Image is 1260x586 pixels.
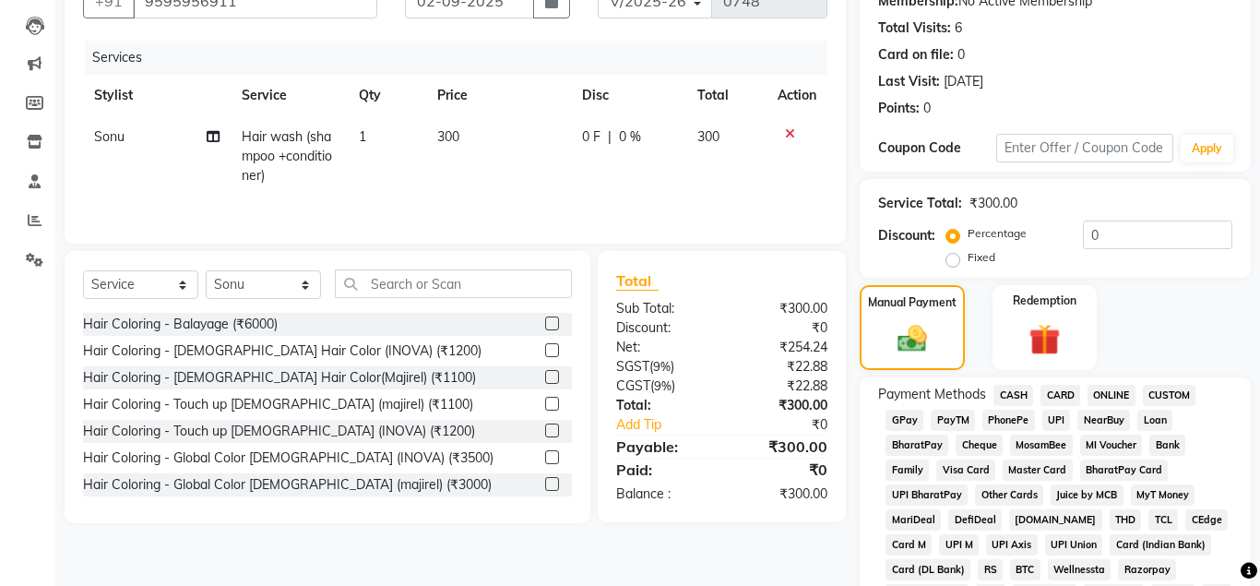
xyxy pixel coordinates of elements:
[931,410,975,431] span: PayTM
[1013,293,1076,309] label: Redemption
[602,318,722,338] div: Discount:
[1010,559,1040,580] span: BTC
[886,410,923,431] span: GPay
[722,299,842,318] div: ₹300.00
[767,75,827,116] th: Action
[878,194,962,213] div: Service Total:
[602,299,722,318] div: Sub Total:
[582,127,600,147] span: 0 F
[83,475,492,495] div: Hair Coloring - Global Color [DEMOGRAPHIC_DATA] (majirel) (₹3000)
[956,435,1003,456] span: Cheque
[968,225,1027,242] label: Percentage
[868,294,957,311] label: Manual Payment
[886,460,929,481] span: Family
[722,396,842,415] div: ₹300.00
[1040,385,1080,406] span: CARD
[83,448,493,468] div: Hair Coloring - Global Color [DEMOGRAPHIC_DATA] (INOVA) (₹3500)
[1003,460,1073,481] span: Master Card
[1042,410,1071,431] span: UPI
[1110,509,1142,531] span: THD
[231,75,348,116] th: Service
[993,385,1033,406] span: CASH
[616,377,650,394] span: CGST
[1010,435,1073,456] span: MosamBee
[1009,509,1102,531] span: [DOMAIN_NAME]
[83,341,481,361] div: Hair Coloring - [DEMOGRAPHIC_DATA] Hair Color (INOVA) (₹1200)
[878,226,935,245] div: Discount:
[722,377,842,396] div: ₹22.88
[1048,559,1111,580] span: Wellnessta
[968,249,995,266] label: Fixed
[83,368,476,388] div: Hair Coloring - [DEMOGRAPHIC_DATA] Hair Color(Majirel) (₹1100)
[886,435,948,456] span: BharatPay
[1137,410,1172,431] span: Loan
[1118,559,1176,580] span: Razorpay
[653,359,671,374] span: 9%
[348,75,426,116] th: Qty
[886,534,932,556] span: Card M
[83,395,473,414] div: Hair Coloring - Touch up [DEMOGRAPHIC_DATA] (majirel) (₹1100)
[886,484,968,506] span: UPI BharatPay
[1045,534,1103,556] span: UPI Union
[886,509,941,531] span: MariDeal
[616,271,659,291] span: Total
[1088,385,1135,406] span: ONLINE
[686,75,767,116] th: Total
[83,422,475,441] div: Hair Coloring - Touch up [DEMOGRAPHIC_DATA] (INOVA) (₹1200)
[742,415,841,435] div: ₹0
[939,534,979,556] span: UPI M
[923,99,931,118] div: 0
[619,127,641,147] span: 0 %
[1148,509,1178,531] span: TCL
[335,269,572,298] input: Search or Scan
[975,484,1043,506] span: Other Cards
[242,128,332,184] span: Hair wash (shampoo +conditioner)
[437,128,459,145] span: 300
[1181,135,1233,162] button: Apply
[602,338,722,357] div: Net:
[83,315,278,334] div: Hair Coloring - Balayage (₹6000)
[936,460,995,481] span: Visa Card
[1077,410,1130,431] span: NearBuy
[1110,534,1211,556] span: Card (Indian Bank)
[878,45,954,65] div: Card on file:
[697,128,719,145] span: 300
[878,99,920,118] div: Points:
[944,72,983,91] div: [DATE]
[1019,320,1070,359] img: _gift.svg
[426,75,572,116] th: Price
[722,436,842,458] div: ₹300.00
[888,322,936,356] img: _cash.svg
[886,559,970,580] span: Card (DL Bank)
[1080,460,1169,481] span: BharatPay Card
[1051,484,1123,506] span: Juice by MCB
[602,436,722,458] div: Payable:
[955,18,962,38] div: 6
[1080,435,1143,456] span: MI Voucher
[602,415,742,435] a: Add Tip
[722,459,842,481] div: ₹0
[982,410,1035,431] span: PhonePe
[722,318,842,338] div: ₹0
[878,72,940,91] div: Last Visit:
[722,338,842,357] div: ₹254.24
[948,509,1002,531] span: DefiDeal
[878,18,951,38] div: Total Visits:
[878,138,996,158] div: Coupon Code
[571,75,685,116] th: Disc
[359,128,366,145] span: 1
[957,45,965,65] div: 0
[608,127,612,147] span: |
[654,378,672,393] span: 9%
[85,41,841,75] div: Services
[986,534,1038,556] span: UPI Axis
[969,194,1017,213] div: ₹300.00
[1131,484,1195,506] span: MyT Money
[602,459,722,481] div: Paid:
[602,484,722,504] div: Balance :
[878,385,986,404] span: Payment Methods
[83,75,231,116] th: Stylist
[616,358,649,375] span: SGST
[996,134,1173,162] input: Enter Offer / Coupon Code
[978,559,1003,580] span: RS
